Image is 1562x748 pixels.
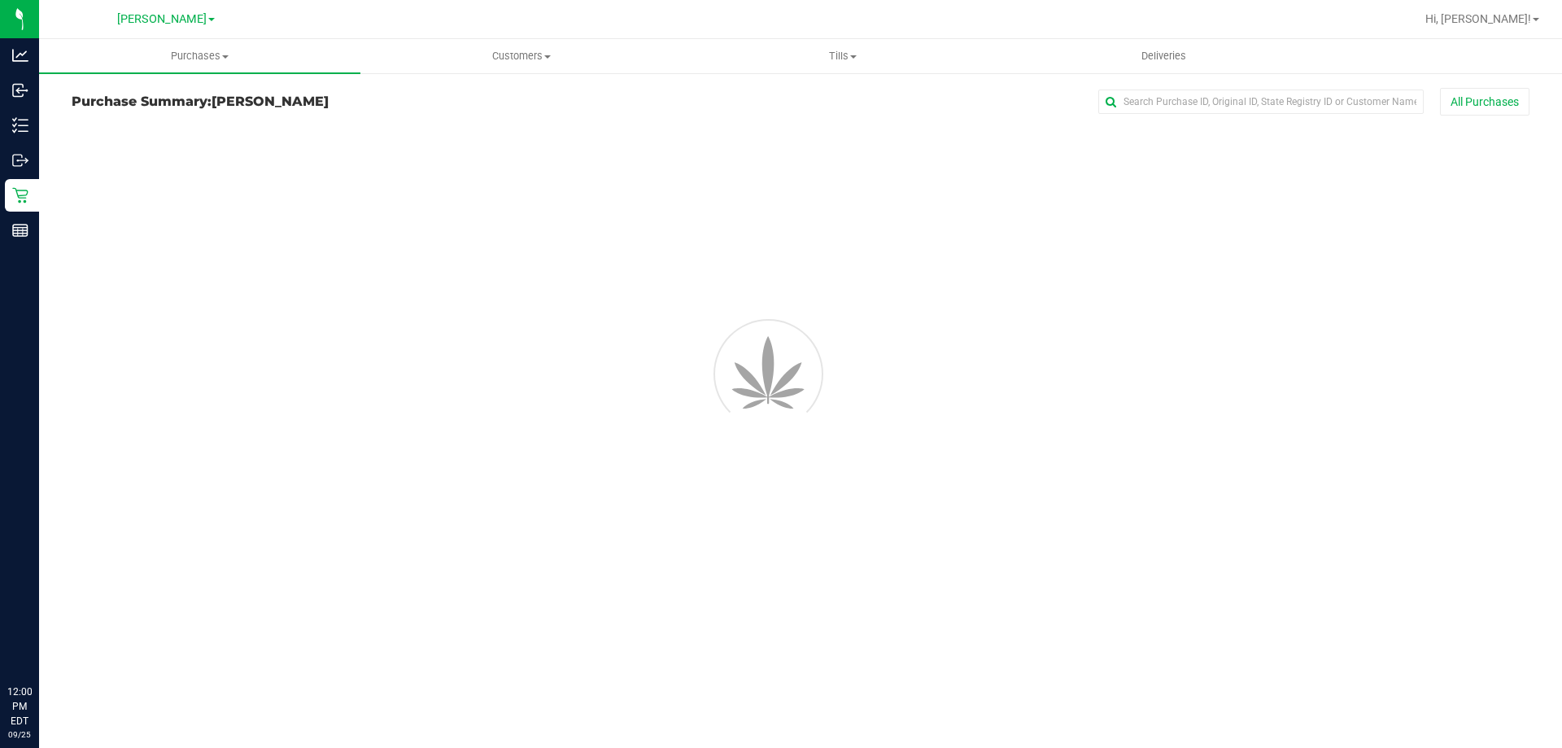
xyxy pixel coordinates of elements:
[1440,88,1529,116] button: All Purchases
[12,117,28,133] inline-svg: Inventory
[117,12,207,26] span: [PERSON_NAME]
[7,728,32,741] p: 09/25
[1119,49,1208,63] span: Deliveries
[1003,39,1324,73] a: Deliveries
[1098,90,1424,114] input: Search Purchase ID, Original ID, State Registry ID or Customer Name...
[682,39,1003,73] a: Tills
[39,49,360,63] span: Purchases
[12,82,28,98] inline-svg: Inbound
[212,94,329,109] span: [PERSON_NAME]
[72,94,557,109] h3: Purchase Summary:
[361,49,681,63] span: Customers
[12,187,28,203] inline-svg: Retail
[1425,12,1531,25] span: Hi, [PERSON_NAME]!
[39,39,360,73] a: Purchases
[12,47,28,63] inline-svg: Analytics
[12,222,28,238] inline-svg: Reports
[683,49,1002,63] span: Tills
[360,39,682,73] a: Customers
[12,152,28,168] inline-svg: Outbound
[7,685,32,728] p: 12:00 PM EDT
